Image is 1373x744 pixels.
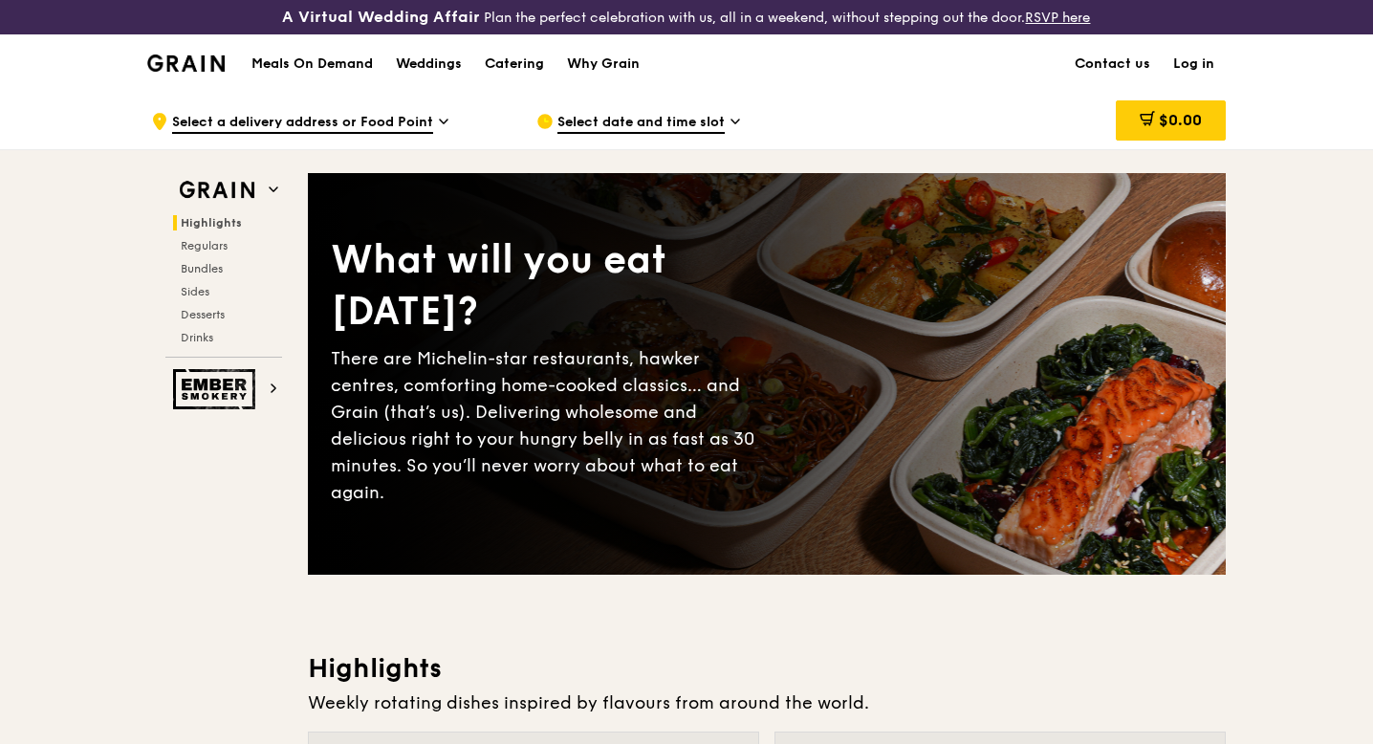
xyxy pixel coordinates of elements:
a: Weddings [384,35,473,93]
span: Bundles [181,262,223,275]
div: Catering [485,35,544,93]
a: Catering [473,35,556,93]
div: What will you eat [DATE]? [331,234,767,338]
span: Select date and time slot [557,113,725,134]
div: There are Michelin-star restaurants, hawker centres, comforting home-cooked classics… and Grain (... [331,345,767,506]
div: Weekly rotating dishes inspired by flavours from around the world. [308,689,1226,716]
a: RSVP here [1025,10,1090,26]
a: Why Grain [556,35,651,93]
a: Log in [1162,35,1226,93]
img: Grain web logo [173,173,261,208]
span: Desserts [181,308,225,321]
span: Highlights [181,216,242,230]
div: Weddings [396,35,462,93]
span: Regulars [181,239,228,252]
span: $0.00 [1159,111,1202,129]
div: Why Grain [567,35,640,93]
img: Ember Smokery web logo [173,369,261,409]
h3: A Virtual Wedding Affair [282,8,480,27]
h3: Highlights [308,651,1226,686]
a: GrainGrain [147,33,225,91]
h1: Meals On Demand [251,55,373,74]
span: Select a delivery address or Food Point [172,113,433,134]
div: Plan the perfect celebration with us, all in a weekend, without stepping out the door. [229,8,1144,27]
a: Contact us [1063,35,1162,93]
span: Sides [181,285,209,298]
span: Drinks [181,331,213,344]
img: Grain [147,55,225,72]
